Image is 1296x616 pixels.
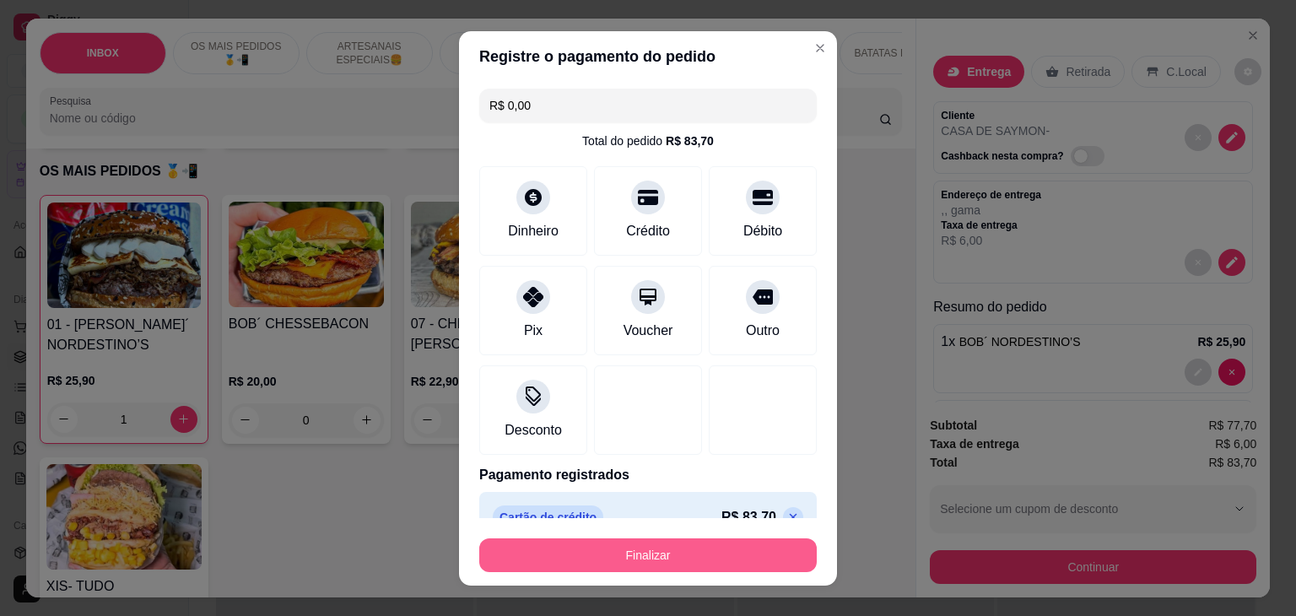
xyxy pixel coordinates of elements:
[666,132,714,149] div: R$ 83,70
[489,89,807,122] input: Ex.: hambúrguer de cordeiro
[508,221,559,241] div: Dinheiro
[746,321,780,341] div: Outro
[626,221,670,241] div: Crédito
[743,221,782,241] div: Débito
[479,465,817,485] p: Pagamento registrados
[459,31,837,82] header: Registre o pagamento do pedido
[807,35,834,62] button: Close
[624,321,673,341] div: Voucher
[524,321,543,341] div: Pix
[721,507,776,527] p: R$ 83,70
[493,505,603,529] p: Cartão de crédito
[582,132,714,149] div: Total do pedido
[479,538,817,572] button: Finalizar
[505,420,562,440] div: Desconto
